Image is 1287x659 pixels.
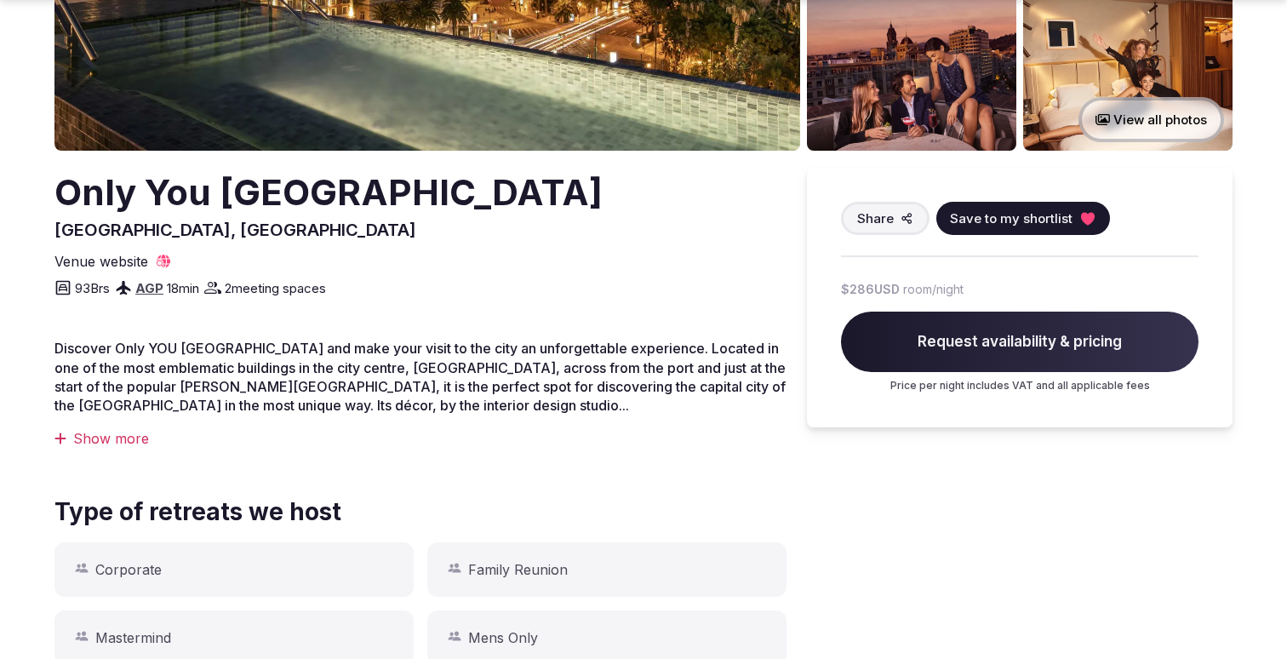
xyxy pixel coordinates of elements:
[903,281,964,298] span: room/night
[1078,97,1224,142] button: View all photos
[841,379,1198,393] p: Price per night includes VAT and all applicable fees
[950,209,1072,227] span: Save to my shortlist
[936,202,1110,235] button: Save to my shortlist
[75,279,110,297] span: 93 Brs
[54,252,172,271] a: Venue website
[54,496,341,529] span: Type of retreats we host
[135,280,163,296] a: AGP
[54,252,148,271] span: Venue website
[167,279,199,297] span: 18 min
[54,429,786,448] div: Show more
[54,220,416,240] span: [GEOGRAPHIC_DATA], [GEOGRAPHIC_DATA]
[841,202,929,235] button: Share
[54,168,603,218] h2: Only You [GEOGRAPHIC_DATA]
[841,312,1198,373] span: Request availability & pricing
[841,281,900,298] span: $286 USD
[857,209,894,227] span: Share
[225,279,326,297] span: 2 meeting spaces
[54,340,786,414] span: Discover Only YOU [GEOGRAPHIC_DATA] and make your visit to the city an unforgettable experience. ...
